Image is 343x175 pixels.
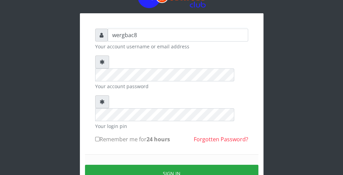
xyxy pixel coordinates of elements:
input: Username or email address [108,29,248,42]
small: Your account username or email address [95,43,248,50]
label: Remember me for [95,135,170,143]
b: 24 hours [147,136,170,143]
small: Your account password [95,83,248,90]
small: Your login pin [95,123,248,130]
a: Forgotten Password? [194,136,248,143]
input: Remember me for24 hours [95,137,100,141]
